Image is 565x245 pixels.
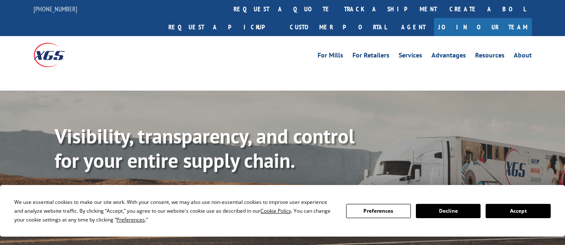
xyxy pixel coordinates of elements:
button: Decline [416,204,481,218]
a: For Mills [318,52,343,61]
span: Preferences [116,216,145,223]
span: Cookie Policy [260,207,291,214]
a: For Retailers [352,52,389,61]
a: Customer Portal [284,18,393,36]
b: Visibility, transparency, and control for your entire supply chain. [55,123,355,173]
a: Request a pickup [162,18,284,36]
button: Accept [486,204,550,218]
a: Advantages [431,52,466,61]
a: Join Our Team [434,18,532,36]
a: [PHONE_NUMBER] [34,5,77,13]
a: Agent [393,18,434,36]
button: Preferences [346,204,411,218]
a: Resources [475,52,505,61]
div: We use essential cookies to make our site work. With your consent, we may also use non-essential ... [14,198,336,224]
a: About [514,52,532,61]
a: Services [399,52,422,61]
